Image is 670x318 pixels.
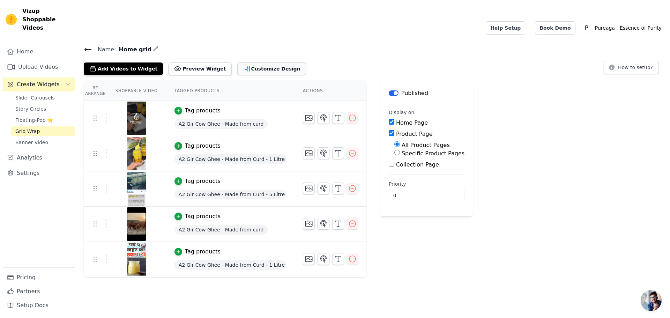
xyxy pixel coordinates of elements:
button: Tag products [174,142,221,150]
span: Grid Wrap [15,128,40,135]
button: Change Thumbnail [303,112,315,124]
span: Story Circles [15,105,46,112]
th: Actions [295,81,366,101]
a: Analytics [3,151,75,165]
label: Collection Page [396,161,439,168]
span: A2 Gir Cow Ghee - Made from Curd - 1 Litre [174,260,286,270]
button: Customize Design [237,62,306,75]
a: How to setup? [604,66,659,72]
label: Priority [389,180,464,187]
a: Banner Video [11,138,75,147]
span: Slider Carousels [15,94,55,101]
img: vizup-images-4ec1.png [127,137,146,170]
span: A2 Gir Cow Ghee - Made from Curd - 1 Litre [174,154,286,164]
a: Home [3,45,75,59]
img: vizup-images-dbb7.png [127,243,146,276]
button: P Pureaga - Essence of Purity [581,22,664,34]
div: Tag products [185,106,221,115]
text: P [585,24,588,31]
th: Shoppable Video [107,81,166,101]
th: Tagged Products [166,81,295,101]
div: Edit Name [153,45,158,54]
div: Tag products [185,142,221,150]
span: Create Widgets [17,80,60,89]
button: Change Thumbnail [303,253,315,265]
a: Help Setup [486,21,525,35]
button: Add Videos to Widget [84,62,163,75]
a: Partners [3,284,75,298]
button: Change Thumbnail [303,147,315,159]
a: Settings [3,166,75,180]
label: Product Page [396,131,433,137]
p: Pureaga - Essence of Purity [592,22,664,34]
img: Vizup [6,14,17,25]
button: Change Thumbnail [303,183,315,194]
button: Tag products [174,212,221,221]
a: Grid Wrap [11,126,75,136]
th: Re Arrange [84,81,107,101]
legend: Display on [389,109,415,116]
a: Story Circles [11,104,75,114]
button: Tag products [174,247,221,256]
button: Create Widgets [3,77,75,91]
label: Specific Product Pages [402,150,464,157]
a: Upload Videos [3,60,75,74]
div: Tag products [185,177,221,185]
a: Setup Docs [3,298,75,312]
a: Open chat [641,290,662,311]
img: vizup-images-5fe5.png [127,207,146,241]
span: A2 Gir Cow Ghee - Made from Curd - 5 Litre [174,190,286,199]
button: How to setup? [604,61,659,74]
span: A2 Gir Cow Ghee - Made from curd [174,119,268,129]
span: A2 Gir Cow Ghee - Made from curd [174,225,268,235]
span: Floating-Pop ⭐ [15,117,53,124]
div: Tag products [185,247,221,256]
span: Vizup Shoppable Videos [22,7,72,32]
a: Floating-Pop ⭐ [11,115,75,125]
span: Banner Video [15,139,48,146]
img: vizup-images-ccec.png [127,102,146,135]
label: Home Page [396,119,428,126]
img: vizup-images-1f34.png [127,172,146,206]
button: Preview Widget [169,62,231,75]
p: Published [401,89,428,97]
span: Name: [92,45,116,54]
button: Tag products [174,106,221,115]
span: Home grid [116,45,152,54]
a: Pricing [3,271,75,284]
div: Tag products [185,212,221,221]
button: Change Thumbnail [303,218,315,230]
a: Book Demo [535,21,575,35]
a: Slider Carousels [11,93,75,103]
button: Tag products [174,177,221,185]
label: All Product Pages [402,142,450,148]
